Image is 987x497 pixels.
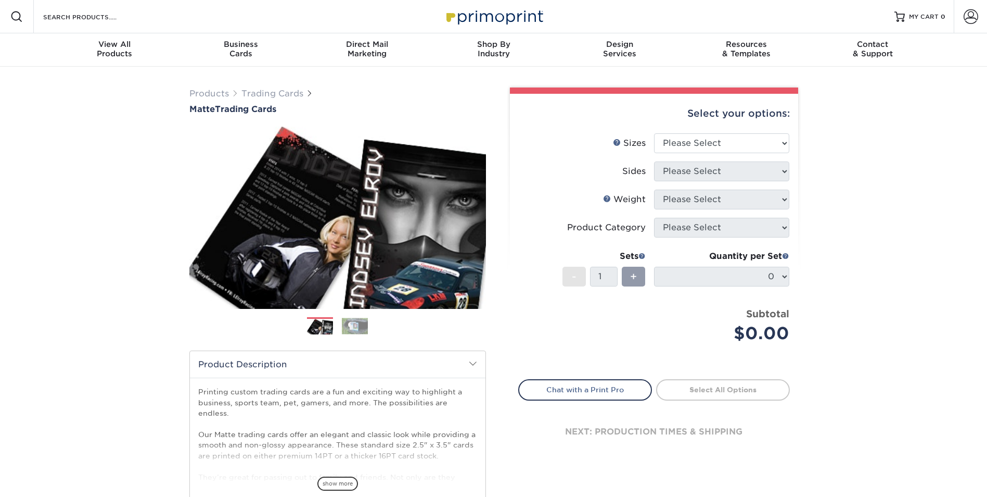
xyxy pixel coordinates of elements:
div: Services [557,40,683,58]
div: Select your options: [518,94,790,133]
div: & Templates [683,40,810,58]
span: Resources [683,40,810,49]
div: Weight [603,193,646,206]
span: MY CART [909,13,939,21]
div: Products [52,40,178,58]
strong: Subtotal [746,308,789,319]
span: Direct Mail [304,40,430,49]
span: Contact [810,40,936,49]
span: 0 [941,13,945,20]
span: - [572,269,576,284]
img: Trading Cards 01 [307,318,333,336]
a: Products [189,89,229,98]
span: View All [52,40,178,49]
span: Design [557,40,683,49]
a: Shop ByIndustry [430,33,557,67]
img: Primoprint [442,5,546,28]
a: Chat with a Print Pro [518,379,652,400]
div: Sets [562,250,646,263]
div: Sides [622,165,646,178]
a: MatteTrading Cards [189,104,486,114]
div: & Support [810,40,936,58]
a: BusinessCards [177,33,304,67]
div: next: production times & shipping [518,401,790,463]
div: Sizes [613,137,646,150]
img: Matte 01 [189,115,486,320]
div: Product Category [567,221,646,234]
h1: Trading Cards [189,104,486,114]
input: SEARCH PRODUCTS..... [42,10,144,23]
a: Direct MailMarketing [304,33,430,67]
span: show more [317,477,358,491]
div: $0.00 [662,321,789,346]
h2: Product Description [190,351,485,378]
a: Trading Cards [241,89,303,98]
a: Select All Options [656,379,790,400]
div: Cards [177,40,304,58]
span: Shop By [430,40,557,49]
div: Marketing [304,40,430,58]
a: View AllProducts [52,33,178,67]
div: Quantity per Set [654,250,789,263]
img: Trading Cards 02 [342,318,368,334]
a: Resources& Templates [683,33,810,67]
span: Matte [189,104,215,114]
a: Contact& Support [810,33,936,67]
a: DesignServices [557,33,683,67]
span: Business [177,40,304,49]
div: Industry [430,40,557,58]
span: + [630,269,637,284]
